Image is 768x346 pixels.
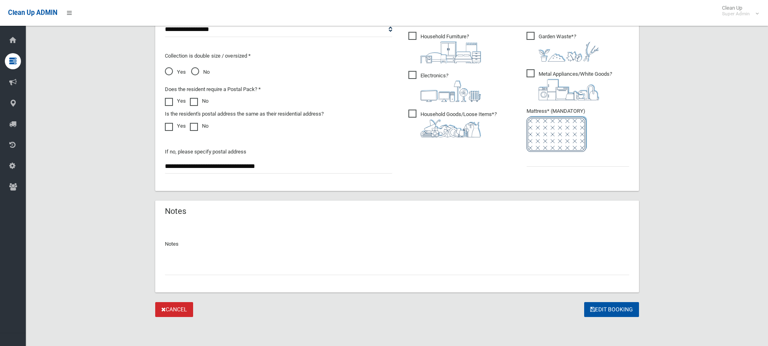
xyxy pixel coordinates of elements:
label: Yes [165,96,186,106]
span: Metal Appliances/White Goods [527,69,612,100]
img: 36c1b0289cb1767239cdd3de9e694f19.png [539,79,599,100]
img: aa9efdbe659d29b613fca23ba79d85cb.png [420,41,481,63]
span: Electronics [408,71,481,102]
i: ? [539,33,599,62]
p: Notes [165,239,629,249]
label: Is the resident's postal address the same as their residential address? [165,109,324,119]
span: Yes [165,67,186,77]
label: Yes [165,121,186,131]
img: 394712a680b73dbc3d2a6a3a7ffe5a07.png [420,81,481,102]
p: Collection is double size / oversized * [165,51,392,61]
i: ? [420,33,481,63]
i: ? [420,111,497,137]
span: Mattress* (MANDATORY) [527,108,629,152]
a: Cancel [155,302,193,317]
label: No [190,96,208,106]
span: Garden Waste* [527,32,599,62]
img: 4fd8a5c772b2c999c83690221e5242e0.png [539,41,599,62]
span: Clean Up ADMIN [8,9,57,17]
i: ? [420,73,481,102]
img: b13cc3517677393f34c0a387616ef184.png [420,119,481,137]
label: If no, please specify postal address [165,147,246,157]
span: Household Furniture [408,32,481,63]
small: Super Admin [722,11,750,17]
span: No [191,67,210,77]
img: e7408bece873d2c1783593a074e5cb2f.png [527,116,587,152]
span: Clean Up [718,5,758,17]
header: Notes [155,203,196,219]
label: No [190,121,208,131]
i: ? [539,71,612,100]
span: Household Goods/Loose Items* [408,110,497,137]
button: Edit Booking [584,302,639,317]
label: Does the resident require a Postal Pack? * [165,85,261,94]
